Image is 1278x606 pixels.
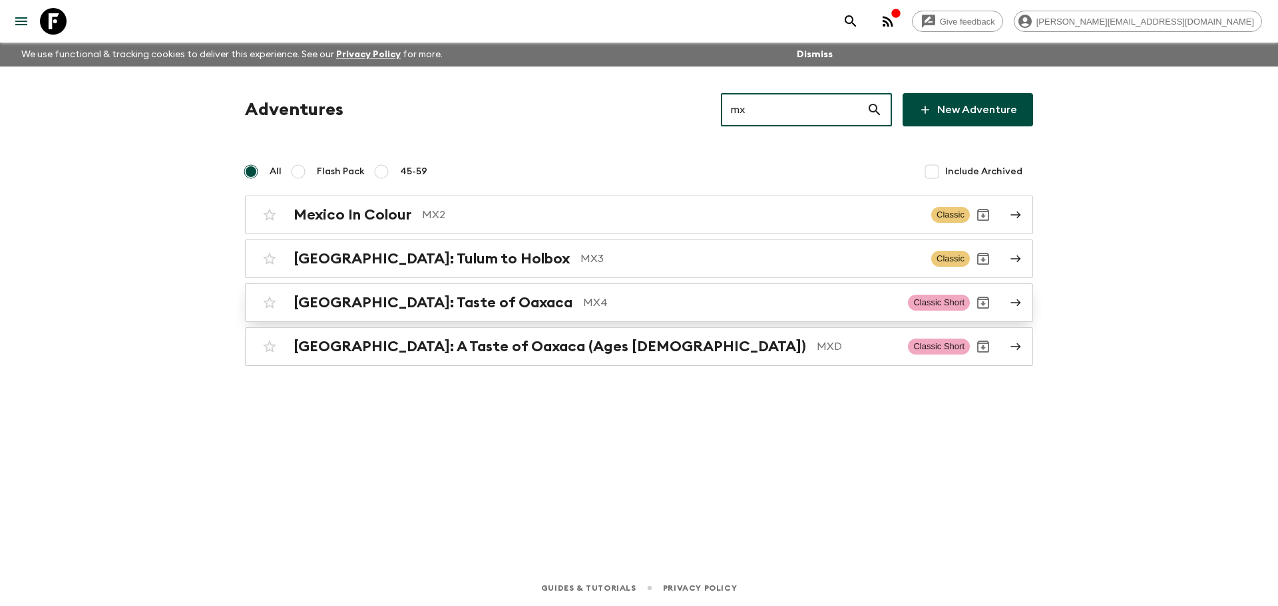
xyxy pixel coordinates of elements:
a: Privacy Policy [663,581,737,595]
span: All [270,165,282,178]
h2: [GEOGRAPHIC_DATA]: Tulum to Holbox [294,250,570,267]
div: [PERSON_NAME][EMAIL_ADDRESS][DOMAIN_NAME] [1014,11,1262,32]
p: MX3 [580,251,921,267]
button: Archive [970,245,996,272]
span: Classic [931,251,970,267]
button: Dismiss [793,45,836,64]
h2: Mexico In Colour [294,206,411,224]
span: Classic Short [908,339,970,355]
a: [GEOGRAPHIC_DATA]: A Taste of Oaxaca (Ages [DEMOGRAPHIC_DATA])MXDClassic ShortArchive [245,327,1033,366]
h2: [GEOGRAPHIC_DATA]: Taste of Oaxaca [294,294,572,311]
a: New Adventure [903,93,1033,126]
span: Flash Pack [317,165,365,178]
span: Classic Short [908,295,970,311]
a: Guides & Tutorials [541,581,636,595]
span: [PERSON_NAME][EMAIL_ADDRESS][DOMAIN_NAME] [1029,17,1261,27]
span: Classic [931,207,970,223]
p: We use functional & tracking cookies to deliver this experience. See our for more. [16,43,448,67]
button: Archive [970,289,996,316]
h1: Adventures [245,96,343,123]
button: menu [8,8,35,35]
p: MXD [817,339,897,355]
a: Privacy Policy [336,50,401,59]
h2: [GEOGRAPHIC_DATA]: A Taste of Oaxaca (Ages [DEMOGRAPHIC_DATA]) [294,338,806,355]
span: Include Archived [945,165,1022,178]
a: Mexico In ColourMX2ClassicArchive [245,196,1033,234]
button: Archive [970,202,996,228]
button: search adventures [837,8,864,35]
a: [GEOGRAPHIC_DATA]: Taste of OaxacaMX4Classic ShortArchive [245,283,1033,322]
a: [GEOGRAPHIC_DATA]: Tulum to HolboxMX3ClassicArchive [245,239,1033,278]
p: MX4 [583,295,897,311]
a: Give feedback [912,11,1003,32]
p: MX2 [422,207,921,223]
span: Give feedback [933,17,1002,27]
input: e.g. AR1, Argentina [721,91,867,128]
button: Archive [970,333,996,360]
span: 45-59 [400,165,427,178]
